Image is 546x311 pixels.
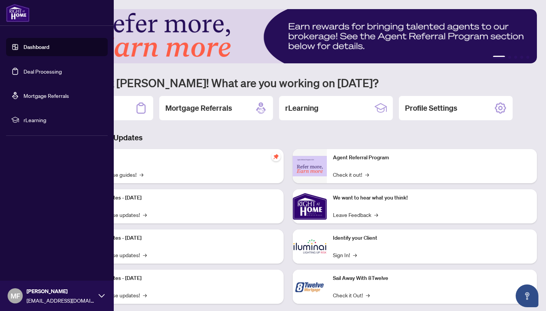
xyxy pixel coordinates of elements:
a: Sign In!→ [333,251,357,259]
p: Agent Referral Program [333,154,531,162]
h2: rLearning [285,103,318,113]
h2: Mortgage Referrals [165,103,232,113]
span: [PERSON_NAME] [27,287,95,295]
p: Identify your Client [333,234,531,242]
button: 3 [514,56,517,59]
img: Sail Away With 8Twelve [293,270,327,304]
button: 4 [520,56,523,59]
button: 1 [493,56,505,59]
p: Self-Help [80,154,278,162]
button: Open asap [516,284,538,307]
button: 5 [526,56,529,59]
p: We want to hear what you think! [333,194,531,202]
img: logo [6,4,30,22]
a: Leave Feedback→ [333,210,378,219]
img: Slide 0 [39,9,537,63]
span: pushpin [271,152,281,161]
span: → [365,170,369,179]
img: Agent Referral Program [293,156,327,177]
span: → [374,210,378,219]
button: 2 [508,56,511,59]
h3: Brokerage & Industry Updates [39,132,537,143]
img: We want to hear what you think! [293,189,327,223]
span: rLearning [24,116,102,124]
p: Sail Away With 8Twelve [333,274,531,283]
a: Check it Out!→ [333,291,370,299]
span: [EMAIL_ADDRESS][DOMAIN_NAME] [27,296,95,305]
span: → [140,170,143,179]
span: MF [11,291,20,301]
p: Platform Updates - [DATE] [80,274,278,283]
h1: Welcome back [PERSON_NAME]! What are you working on [DATE]? [39,75,537,90]
a: Check it out!→ [333,170,369,179]
p: Platform Updates - [DATE] [80,234,278,242]
p: Platform Updates - [DATE] [80,194,278,202]
span: → [353,251,357,259]
h2: Profile Settings [405,103,457,113]
span: → [143,251,147,259]
span: → [143,210,147,219]
span: → [366,291,370,299]
a: Mortgage Referrals [24,92,69,99]
span: → [143,291,147,299]
a: Deal Processing [24,68,62,75]
img: Identify your Client [293,229,327,264]
a: Dashboard [24,44,49,50]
